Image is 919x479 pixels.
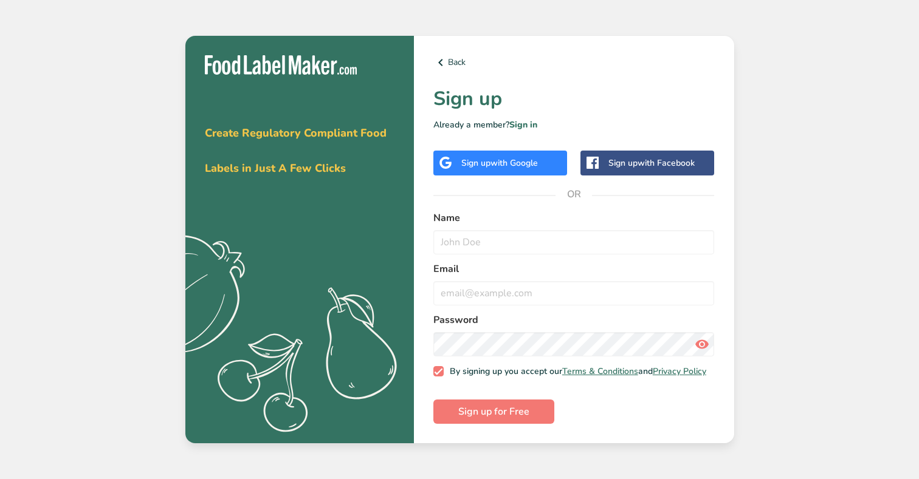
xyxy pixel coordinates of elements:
[205,126,387,175] span: Create Regulatory Compliant Food Labels in Just A Few Clicks
[433,55,715,70] a: Back
[433,262,715,276] label: Email
[433,281,715,305] input: email@example.com
[638,157,695,169] span: with Facebook
[608,157,695,169] div: Sign up
[490,157,538,169] span: with Google
[433,230,715,254] input: John Doe
[444,366,706,377] span: By signing up you accept our and
[433,313,715,327] label: Password
[653,365,706,377] a: Privacy Policy
[562,365,638,377] a: Terms & Conditions
[205,55,357,75] img: Food Label Maker
[509,119,537,131] a: Sign in
[458,404,529,419] span: Sign up for Free
[461,157,538,169] div: Sign up
[433,84,715,114] h1: Sign up
[433,211,715,225] label: Name
[556,176,592,212] span: OR
[433,118,715,131] p: Already a member?
[433,399,554,424] button: Sign up for Free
